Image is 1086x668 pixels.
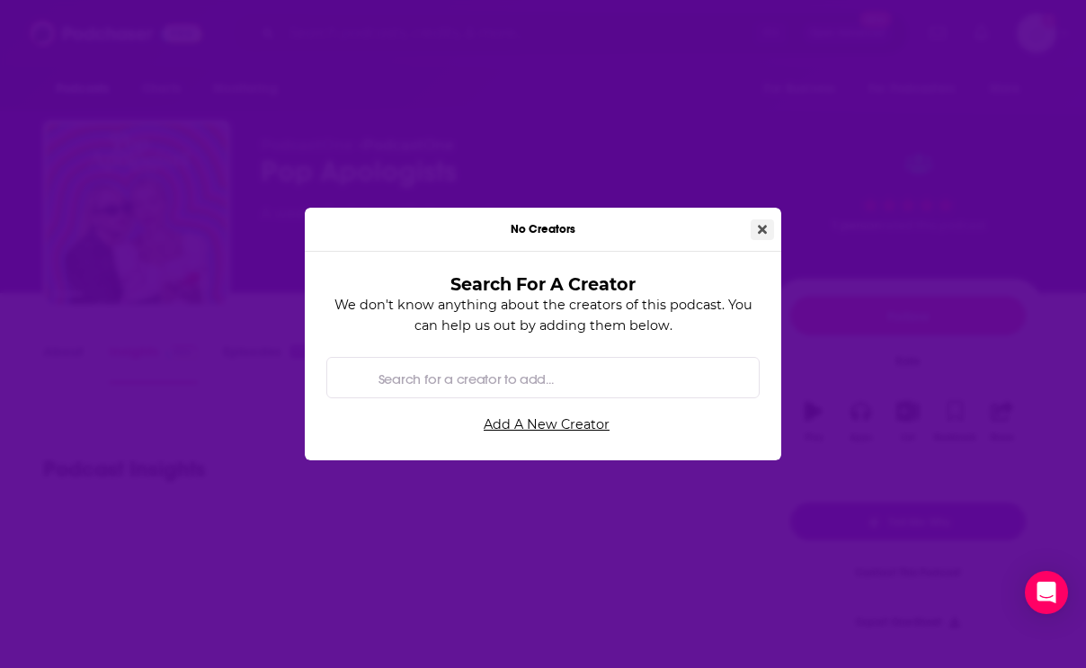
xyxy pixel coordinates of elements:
input: Search for a creator to add... [371,358,744,398]
h3: Search For A Creator [355,273,731,295]
a: Add A New Creator [334,409,760,439]
button: Close [751,219,774,240]
div: Open Intercom Messenger [1025,571,1068,614]
p: We don't know anything about the creators of this podcast. You can help us out by adding them below. [326,295,760,335]
div: No Creators [305,208,781,252]
div: Search by entity type [326,357,760,398]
